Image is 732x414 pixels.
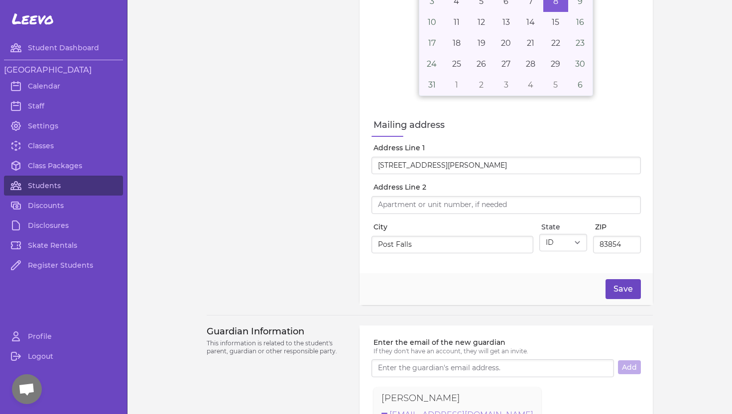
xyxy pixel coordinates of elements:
abbr: January 15, 2021 [552,17,559,27]
button: January 31, 2021 [419,75,444,96]
span: Leevo [12,10,54,28]
button: January 13, 2021 [493,12,518,33]
a: Calendar [4,76,123,96]
abbr: January 14, 2021 [526,17,535,27]
h3: [GEOGRAPHIC_DATA] [4,64,123,76]
p: If they don't have an account, they will get an invite. [373,347,641,355]
button: February 2, 2021 [469,75,494,96]
a: Student Dashboard [4,38,123,58]
abbr: January 21, 2021 [527,38,534,48]
button: January 29, 2021 [543,54,568,75]
label: City [373,222,533,232]
abbr: January 29, 2021 [551,59,560,69]
button: February 6, 2021 [568,75,593,96]
abbr: January 13, 2021 [502,17,510,27]
button: January 18, 2021 [444,33,469,54]
a: Classes [4,136,123,156]
abbr: January 25, 2021 [452,59,461,69]
abbr: January 27, 2021 [501,59,510,69]
button: February 3, 2021 [493,75,518,96]
abbr: February 1, 2021 [455,80,458,90]
button: January 16, 2021 [568,12,593,33]
button: January 24, 2021 [419,54,444,75]
abbr: January 31, 2021 [428,80,436,90]
button: January 15, 2021 [543,12,568,33]
abbr: January 17, 2021 [428,38,436,48]
button: January 27, 2021 [493,54,518,75]
abbr: February 4, 2021 [528,80,533,90]
button: January 17, 2021 [419,33,444,54]
button: January 14, 2021 [518,12,543,33]
abbr: February 3, 2021 [504,80,508,90]
button: January 28, 2021 [518,54,543,75]
a: Settings [4,116,123,136]
abbr: January 20, 2021 [501,38,511,48]
button: January 23, 2021 [568,33,593,54]
abbr: February 2, 2021 [479,80,484,90]
button: January 11, 2021 [444,12,469,33]
label: Address Line 1 [373,143,641,153]
button: January 10, 2021 [419,12,444,33]
a: Skate Rentals [4,235,123,255]
label: ZIP [595,222,641,232]
a: Students [4,176,123,196]
abbr: January 11, 2021 [454,17,460,27]
abbr: January 18, 2021 [453,38,461,48]
abbr: January 30, 2021 [575,59,585,69]
label: Address Line 2 [373,182,641,192]
p: This information is related to the student's parent, guardian or other responsible party. [207,339,348,355]
a: Open chat [12,374,42,404]
button: January 20, 2021 [493,33,518,54]
button: February 1, 2021 [444,75,469,96]
button: Add [618,360,641,374]
abbr: January 26, 2021 [477,59,486,69]
a: Logout [4,346,123,366]
button: January 21, 2021 [518,33,543,54]
label: Mailing address [373,118,641,132]
a: Disclosures [4,215,123,235]
input: Enter the guardian's email address. [371,359,614,377]
input: Start typing your address... [371,157,641,175]
button: February 4, 2021 [518,75,543,96]
button: January 25, 2021 [444,54,469,75]
button: Save [606,279,641,299]
button: January 30, 2021 [568,54,593,75]
abbr: January 24, 2021 [427,59,437,69]
a: Profile [4,326,123,346]
abbr: February 6, 2021 [578,80,583,90]
abbr: January 23, 2021 [576,38,585,48]
label: Enter the email of the new guardian [373,337,641,347]
abbr: January 12, 2021 [478,17,485,27]
abbr: January 22, 2021 [551,38,560,48]
button: January 12, 2021 [469,12,494,33]
h3: Guardian Information [207,325,348,337]
button: January 22, 2021 [543,33,568,54]
a: Register Students [4,255,123,275]
p: [PERSON_NAME] [381,391,460,405]
a: Staff [4,96,123,116]
abbr: January 16, 2021 [576,17,584,27]
a: Class Packages [4,156,123,176]
button: February 5, 2021 [543,75,568,96]
abbr: January 10, 2021 [428,17,436,27]
button: January 19, 2021 [469,33,494,54]
label: State [541,222,587,232]
input: Apartment or unit number, if needed [371,196,641,214]
a: Discounts [4,196,123,215]
abbr: January 19, 2021 [478,38,486,48]
button: January 26, 2021 [469,54,494,75]
abbr: February 5, 2021 [553,80,558,90]
abbr: January 28, 2021 [526,59,535,69]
